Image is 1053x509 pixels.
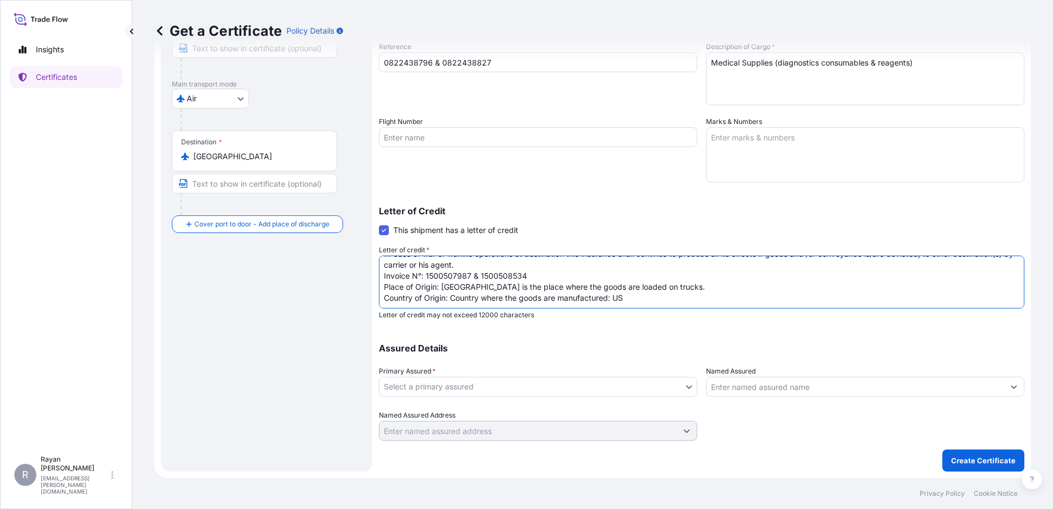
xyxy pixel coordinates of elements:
[379,366,436,377] span: Primary Assured
[194,219,329,230] span: Cover port to door - Add place of discharge
[920,489,965,498] a: Privacy Policy
[9,39,123,61] a: Insights
[707,377,1004,397] input: Assured Name
[172,89,249,109] button: Select transport
[22,469,29,480] span: R
[379,245,430,256] label: Letter of credit
[172,80,361,89] p: Main transport mode
[379,116,423,127] label: Flight Number
[379,410,455,421] label: Named Assured Address
[393,225,518,236] span: This shipment has a letter of credit
[379,311,1024,320] p: Letter of credit may not exceed 12000 characters
[9,66,123,88] a: Certificates
[974,489,1018,498] a: Cookie Notice
[706,116,762,127] label: Marks & Numbers
[384,381,474,392] span: Select a primary assured
[36,44,64,55] p: Insights
[181,138,222,147] div: Destination
[36,72,77,83] p: Certificates
[677,421,697,441] button: Show suggestions
[193,151,323,162] input: Destination
[379,344,1024,353] p: Assured Details
[379,207,1024,215] p: Letter of Credit
[187,93,197,104] span: Air
[172,174,337,193] input: Text to appear on certificate
[286,25,334,36] p: Policy Details
[379,52,697,72] input: Enter booking reference
[172,215,343,233] button: Cover port to door - Add place of discharge
[951,455,1016,466] p: Create Certificate
[379,377,697,397] button: Select a primary assured
[154,22,282,40] p: Get a Certificate
[41,475,109,495] p: [EMAIL_ADDRESS][PERSON_NAME][DOMAIN_NAME]
[379,127,697,147] input: Enter name
[41,455,109,473] p: Rayan [PERSON_NAME]
[1004,377,1024,397] button: Show suggestions
[379,421,677,441] input: Named Assured Address
[706,366,756,377] label: Named Assured
[942,450,1024,472] button: Create Certificate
